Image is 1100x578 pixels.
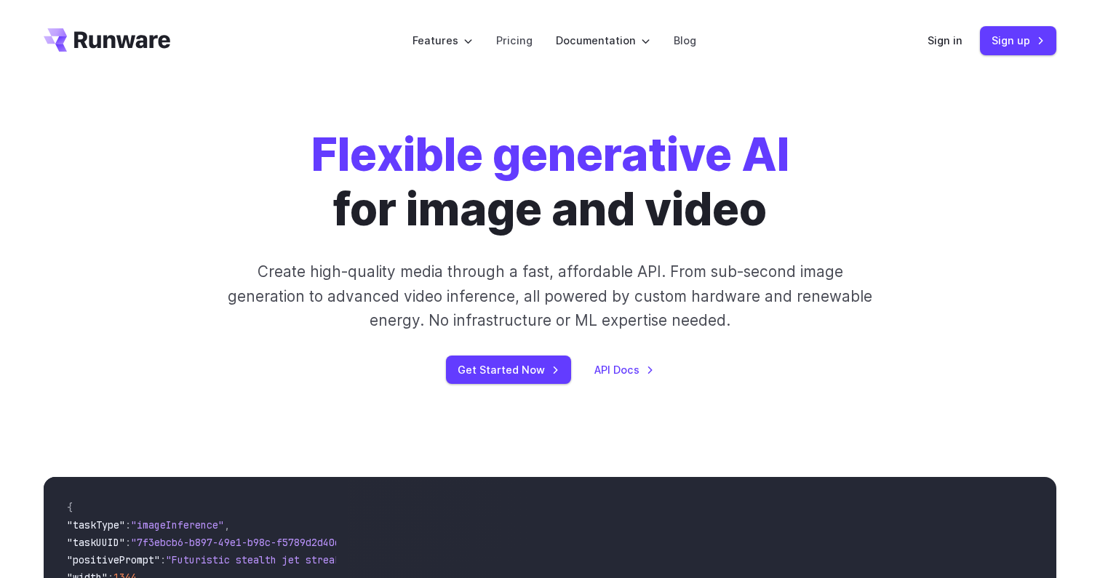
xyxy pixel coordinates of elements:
[928,32,962,49] a: Sign in
[125,518,131,531] span: :
[131,536,352,549] span: "7f3ebcb6-b897-49e1-b98c-f5789d2d40d7"
[67,553,160,566] span: "positivePrompt"
[44,28,170,52] a: Go to /
[125,536,131,549] span: :
[224,518,230,531] span: ,
[67,518,125,531] span: "taskType"
[67,536,125,549] span: "taskUUID"
[226,260,874,332] p: Create high-quality media through a fast, affordable API. From sub-second image generation to adv...
[412,32,473,49] label: Features
[311,127,789,182] strong: Flexible generative AI
[556,32,650,49] label: Documentation
[594,361,654,378] a: API Docs
[311,128,789,236] h1: for image and video
[166,553,696,566] span: "Futuristic stealth jet streaking through a neon-lit cityscape with glowing purple exhaust"
[980,26,1056,55] a: Sign up
[160,553,166,566] span: :
[674,32,696,49] a: Blog
[446,356,571,384] a: Get Started Now
[67,501,73,514] span: {
[131,518,224,531] span: "imageInference"
[496,32,533,49] a: Pricing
